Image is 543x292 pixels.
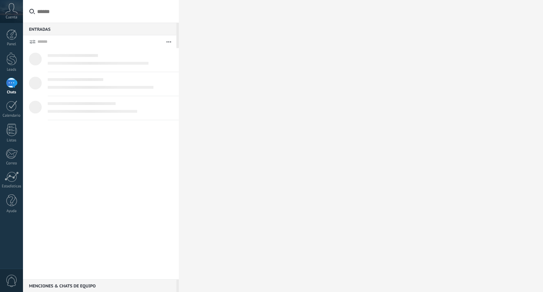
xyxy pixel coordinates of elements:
[23,23,176,35] div: Entradas
[161,35,176,48] button: Más
[1,209,22,214] div: Ayuda
[1,90,22,95] div: Chats
[1,184,22,189] div: Estadísticas
[1,113,22,118] div: Calendario
[1,138,22,143] div: Listas
[1,42,22,47] div: Panel
[23,279,176,292] div: Menciones & Chats de equipo
[1,68,22,72] div: Leads
[6,15,17,20] span: Cuenta
[1,161,22,166] div: Correo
